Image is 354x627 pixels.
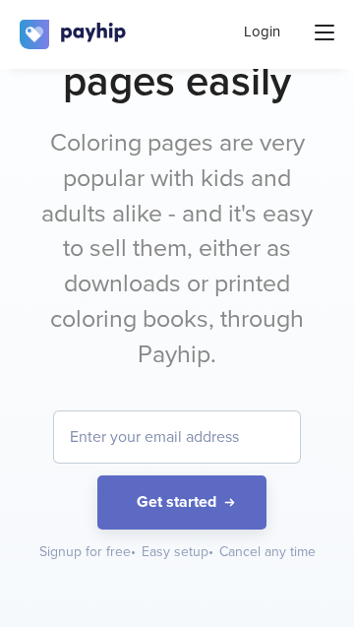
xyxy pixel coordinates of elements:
input: Enter your email address [54,411,300,463]
div: Signup for free [39,542,138,562]
div: Cancel any time [219,542,316,562]
img: logo.svg [20,20,128,49]
button: Get started [97,475,266,530]
span: • [131,543,136,560]
p: Coloring pages are very popular with kids and adults alike - and it's easy to sell them, either a... [35,126,319,372]
div: Easy setup [142,542,215,562]
a: Login [244,22,280,42]
span: • [208,543,213,560]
